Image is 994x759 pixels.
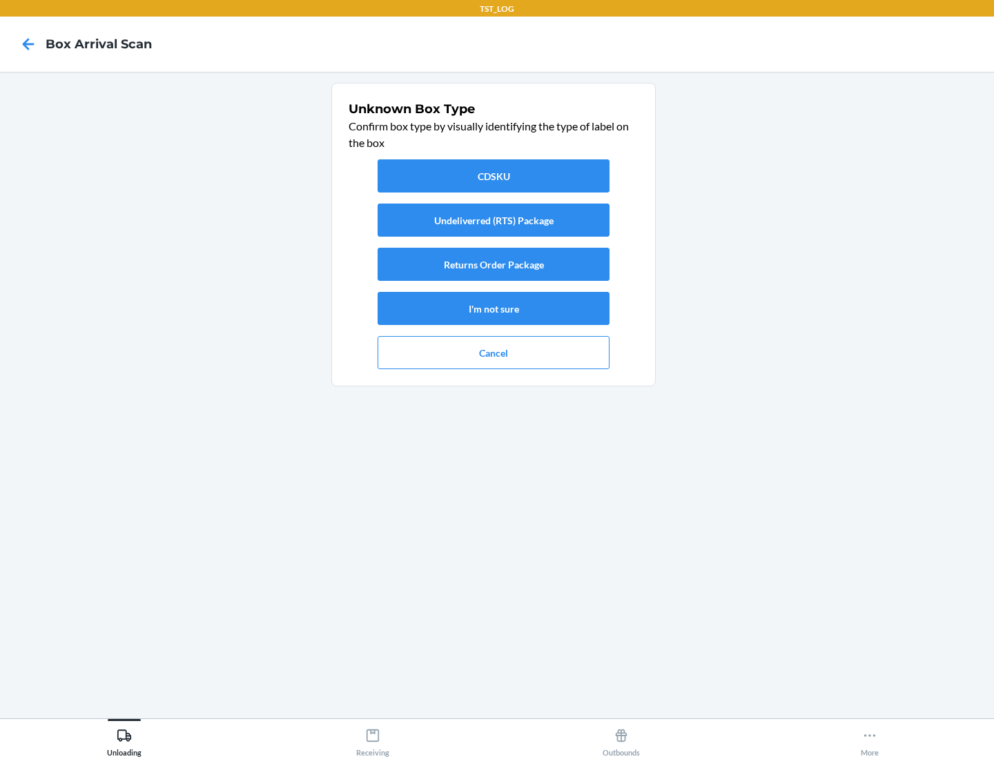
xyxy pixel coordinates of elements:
[603,722,640,757] div: Outbounds
[745,719,994,757] button: More
[378,336,610,369] button: Cancel
[480,3,514,15] p: TST_LOG
[497,719,745,757] button: Outbounds
[378,204,610,237] button: Undeliverred (RTS) Package
[378,292,610,325] button: I'm not sure
[378,159,610,193] button: CDSKU
[46,35,152,53] h4: Box Arrival Scan
[356,722,389,757] div: Receiving
[861,722,879,757] div: More
[378,248,610,281] button: Returns Order Package
[107,722,142,757] div: Unloading
[349,118,639,151] p: Confirm box type by visually identifying the type of label on the box
[349,100,639,118] h1: Unknown Box Type
[248,719,497,757] button: Receiving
